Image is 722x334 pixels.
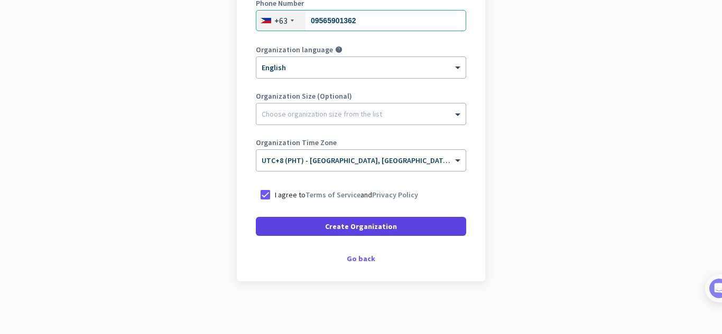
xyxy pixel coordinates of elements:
[256,139,466,146] label: Organization Time Zone
[256,217,466,236] button: Create Organization
[256,92,466,100] label: Organization Size (Optional)
[256,255,466,262] div: Go back
[275,189,418,200] p: I agree to and
[256,10,466,31] input: 2 3234 5678
[274,15,288,26] div: +63
[335,46,343,53] i: help
[372,190,418,199] a: Privacy Policy
[306,190,360,199] a: Terms of Service
[325,221,397,232] span: Create Organization
[256,46,333,53] label: Organization language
